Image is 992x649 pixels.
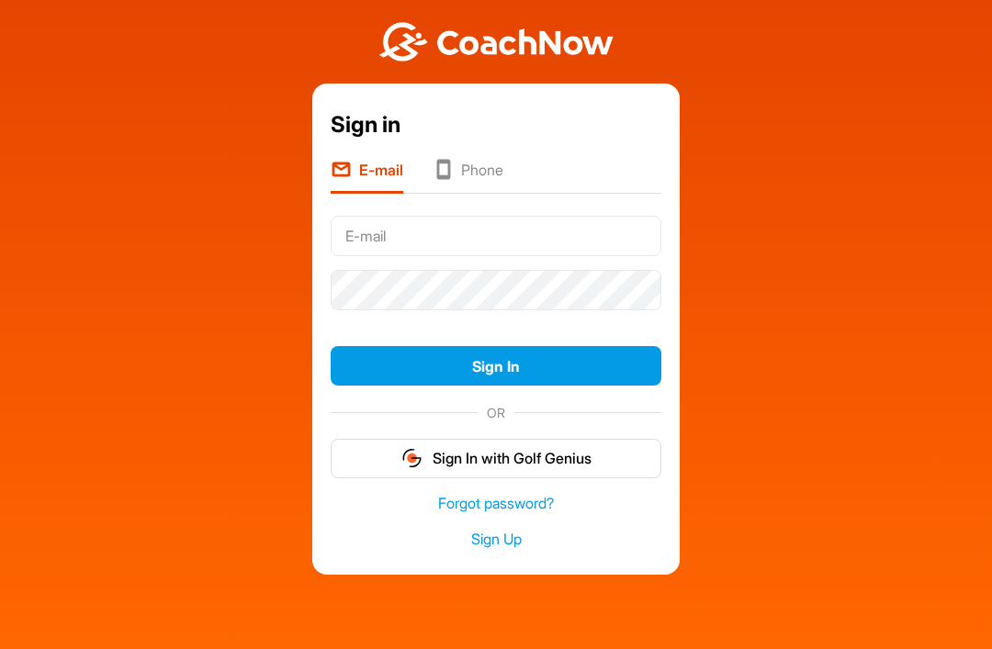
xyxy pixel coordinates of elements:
[331,216,661,256] input: E-mail
[331,346,661,386] button: Sign In
[331,493,661,514] a: Forgot password?
[331,439,661,478] button: Sign In with Golf Genius
[377,22,615,62] img: BwLJSsUCoWCh5upNqxVrqldRgqLPVwmV24tXu5FoVAoFEpwwqQ3VIfuoInZCoVCoTD4vwADAC3ZFMkVEQFDAAAAAElFTkSuQmCC
[331,108,661,141] div: Sign in
[478,403,514,422] span: OR
[331,159,403,194] li: E-mail
[331,529,661,550] a: Sign Up
[400,447,423,469] img: gg_logo
[433,159,503,194] li: Phone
